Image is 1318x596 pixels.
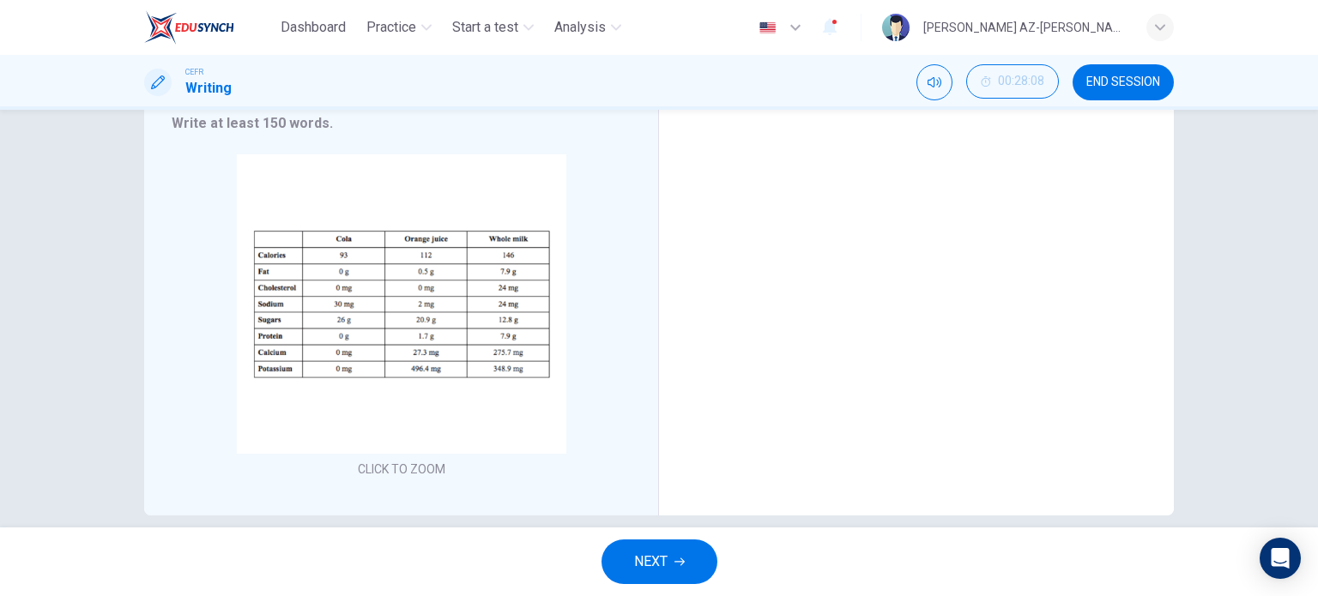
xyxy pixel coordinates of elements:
button: NEXT [602,539,717,584]
span: 00:28:08 [998,75,1044,88]
span: Analysis [554,17,606,38]
img: EduSynch logo [144,10,234,45]
strong: Write at least 150 words. [172,115,333,131]
button: Dashboard [274,12,353,43]
div: Mute [916,64,952,100]
div: Hide [966,64,1059,100]
div: Open Intercom Messenger [1260,538,1301,579]
span: CEFR [185,66,203,78]
a: EduSynch logo [144,10,274,45]
button: END SESSION [1073,64,1174,100]
div: [PERSON_NAME] AZ-[PERSON_NAME] [PERSON_NAME] [923,17,1126,38]
img: en [757,21,778,34]
span: Practice [366,17,416,38]
button: 00:28:08 [966,64,1059,99]
span: Start a test [452,17,518,38]
span: Dashboard [281,17,346,38]
span: NEXT [634,550,668,574]
button: Start a test [445,12,541,43]
img: Profile picture [882,14,910,41]
h1: Writing [185,78,232,99]
button: Analysis [547,12,628,43]
button: Practice [360,12,438,43]
span: END SESSION [1086,75,1160,89]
